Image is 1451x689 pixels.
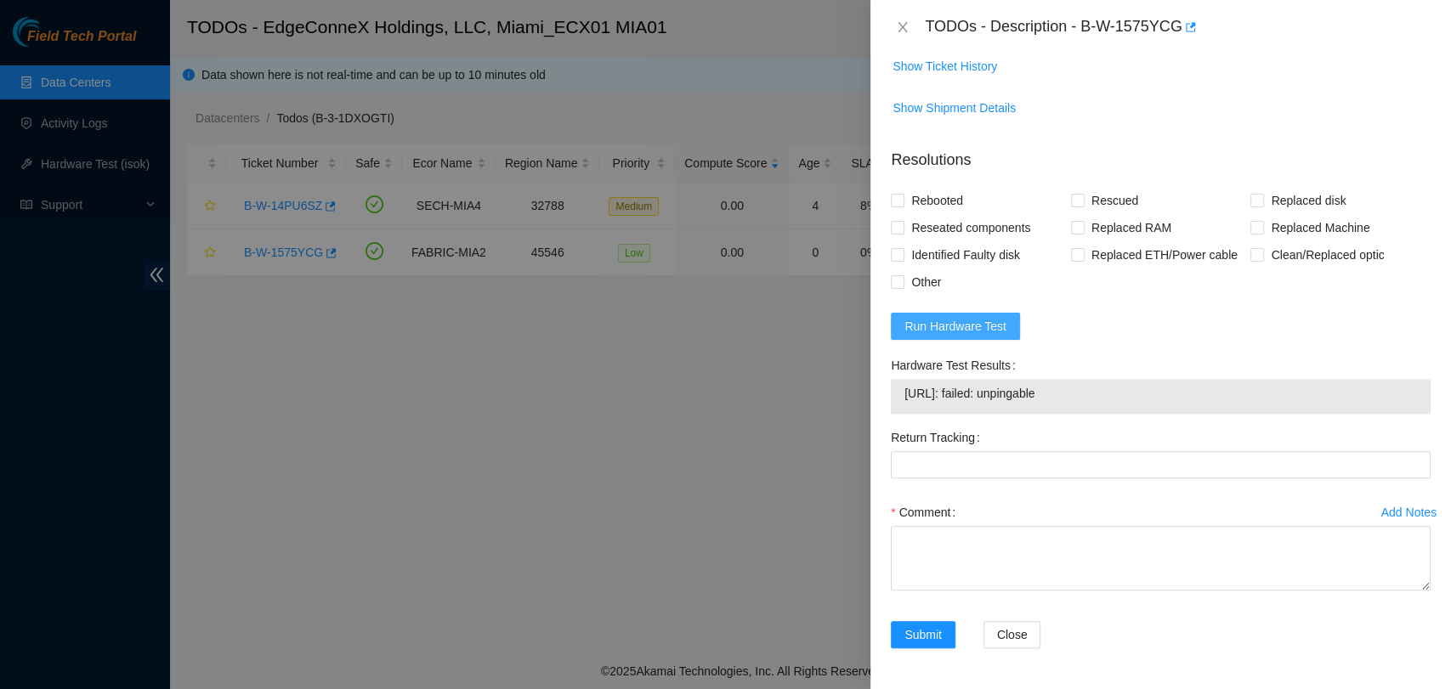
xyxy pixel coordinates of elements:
[1264,187,1352,214] span: Replaced disk
[904,187,970,214] span: Rebooted
[891,424,987,451] label: Return Tracking
[892,53,998,80] button: Show Ticket History
[893,99,1016,117] span: Show Shipment Details
[891,352,1022,379] label: Hardware Test Results
[891,135,1431,172] p: Resolutions
[983,621,1041,648] button: Close
[1264,214,1376,241] span: Replaced Machine
[896,20,910,34] span: close
[904,214,1037,241] span: Reseated components
[997,625,1028,644] span: Close
[1380,499,1437,526] button: Add Notes
[891,499,962,526] label: Comment
[1085,187,1145,214] span: Rescued
[1381,506,1437,518] div: Add Notes
[1085,214,1178,241] span: Replaced RAM
[904,317,1006,336] span: Run Hardware Test
[1264,241,1391,268] span: Clean/Replaced optic
[891,526,1431,590] textarea: Comment
[904,625,942,644] span: Submit
[904,241,1027,268] span: Identified Faulty disk
[891,451,1431,478] input: Return Tracking
[891,20,915,36] button: Close
[893,57,997,76] span: Show Ticket History
[904,384,1417,403] span: [URL]: failed: unpingable
[904,268,948,296] span: Other
[925,14,1431,41] div: TODOs - Description - B-W-1575YCG
[891,621,955,648] button: Submit
[891,313,1020,340] button: Run Hardware Test
[892,94,1017,121] button: Show Shipment Details
[1085,241,1244,268] span: Replaced ETH/Power cable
